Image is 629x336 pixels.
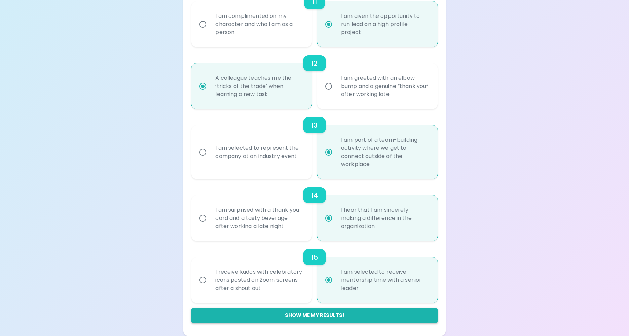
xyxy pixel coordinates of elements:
[210,198,308,238] div: I am surprised with a thank you card and a tasty beverage after working a late night
[311,252,318,263] h6: 15
[336,198,434,238] div: I hear that I am sincerely making a difference in the organization
[210,4,308,44] div: I am complimented on my character and who I am as a person
[336,128,434,176] div: I am part of a team-building activity where we get to connect outside of the workplace
[210,136,308,168] div: I am selected to represent the company at an industry event
[191,308,437,323] button: Show me my results!
[311,190,318,201] h6: 14
[311,58,318,69] h6: 12
[191,109,437,179] div: choice-group-check
[191,47,437,109] div: choice-group-check
[210,66,308,106] div: A colleague teaches me the ‘tricks of the trade’ when learning a new task
[336,4,434,44] div: I am given the opportunity to run lead on a high profile project
[336,260,434,300] div: I am selected to receive mentorship time with a senior leader
[311,120,318,131] h6: 13
[191,179,437,241] div: choice-group-check
[210,260,308,300] div: I receive kudos with celebratory icons posted on Zoom screens after a shout out
[191,241,437,303] div: choice-group-check
[336,66,434,106] div: I am greeted with an elbow bump and a genuine “thank you” after working late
